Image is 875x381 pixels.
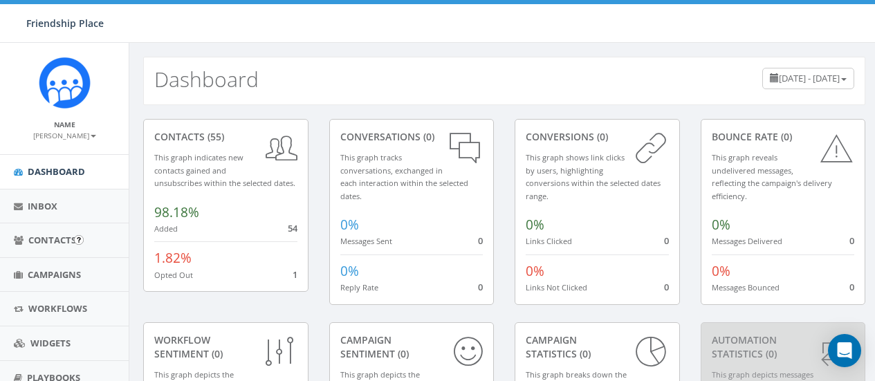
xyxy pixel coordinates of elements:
span: Contacts [28,234,76,246]
small: This graph tracks conversations, exchanged in each interaction within the selected dates. [340,152,468,201]
small: This graph indicates new contacts gained and unsubscribes within the selected dates. [154,152,295,188]
span: (55) [205,130,224,143]
span: (0) [209,347,223,360]
span: Dashboard [28,165,85,178]
div: Campaign Sentiment [340,333,483,361]
span: (0) [763,347,777,360]
span: (0) [421,130,434,143]
span: 0% [712,216,730,234]
small: Messages Bounced [712,282,780,292]
span: Campaigns [28,268,81,281]
span: (0) [395,347,409,360]
div: Open Intercom Messenger [828,334,861,367]
span: 0% [526,216,544,234]
span: 0 [478,234,483,247]
span: 0% [340,216,359,234]
span: 1 [293,268,297,281]
span: 0% [712,262,730,280]
span: 54 [288,222,297,234]
small: Messages Sent [340,236,392,246]
small: Opted Out [154,270,193,280]
span: 0 [849,281,854,293]
small: This graph shows link clicks by users, highlighting conversions within the selected dates range. [526,152,661,201]
span: 0 [849,234,854,247]
span: (0) [577,347,591,360]
small: Added [154,223,178,234]
small: Links Not Clicked [526,282,587,292]
small: Links Clicked [526,236,572,246]
div: conversations [340,130,483,144]
h2: Dashboard [154,68,259,91]
span: 0 [478,281,483,293]
div: Workflow Sentiment [154,333,297,361]
div: contacts [154,130,297,144]
img: Rally_platform_Icon_1.png [39,57,91,109]
div: Automation Statistics [712,333,855,361]
span: Workflows [28,302,87,315]
a: [PERSON_NAME] [33,129,96,141]
small: Messages Delivered [712,236,782,246]
div: Bounce Rate [712,130,855,144]
div: conversions [526,130,669,144]
span: Friendship Place [26,17,104,30]
span: 0 [664,281,669,293]
small: Name [54,120,75,129]
span: (0) [594,130,608,143]
span: 0% [340,262,359,280]
small: [PERSON_NAME] [33,131,96,140]
span: 98.18% [154,203,199,221]
span: 0% [526,262,544,280]
div: Campaign Statistics [526,333,669,361]
span: (0) [778,130,792,143]
span: [DATE] - [DATE] [779,72,840,84]
span: 0 [664,234,669,247]
small: This graph reveals undelivered messages, reflecting the campaign's delivery efficiency. [712,152,832,201]
span: Inbox [28,200,57,212]
input: Submit [74,235,84,245]
small: Reply Rate [340,282,378,292]
span: 1.82% [154,249,192,267]
span: Widgets [30,337,71,349]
